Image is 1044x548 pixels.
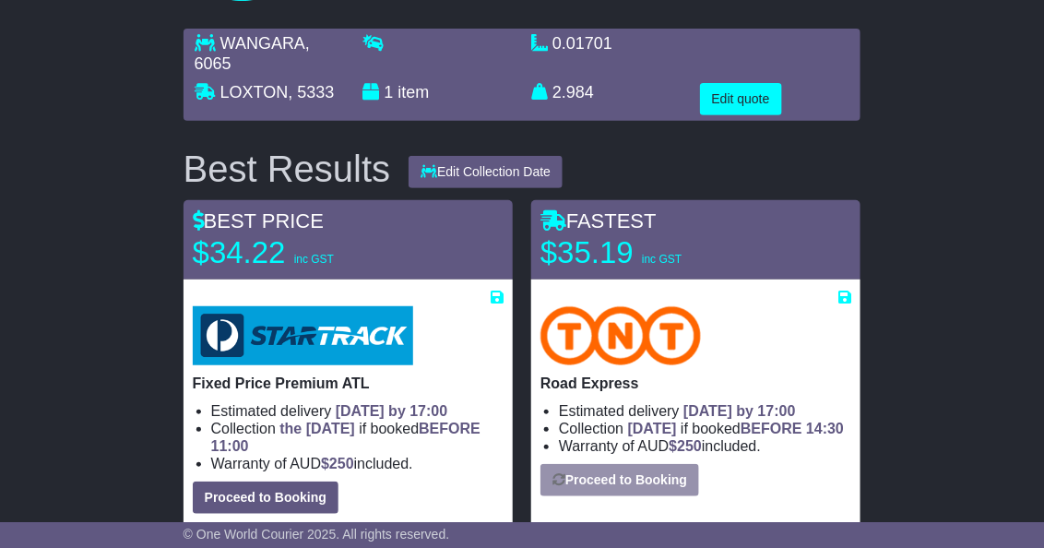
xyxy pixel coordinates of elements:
[642,253,682,266] span: inc GST
[409,156,563,188] button: Edit Collection Date
[220,34,305,53] span: WANGARA
[540,375,851,392] p: Road Express
[336,403,448,419] span: [DATE] by 17:00
[741,421,802,436] span: BEFORE
[552,83,594,101] span: 2.984
[174,149,400,189] div: Best Results
[220,83,289,101] span: LOXTON
[540,234,771,271] p: $35.19
[193,209,324,232] span: BEST PRICE
[193,234,423,271] p: $34.22
[193,306,413,365] img: StarTrack: Fixed Price Premium ATL
[288,83,334,101] span: , 5333
[806,421,844,436] span: 14:30
[559,420,851,437] li: Collection
[628,421,844,436] span: if booked
[559,402,851,420] li: Estimated delivery
[683,403,796,419] span: [DATE] by 17:00
[211,455,504,472] li: Warranty of AUD included.
[628,421,677,436] span: [DATE]
[559,437,851,455] li: Warranty of AUD included.
[419,421,480,436] span: BEFORE
[211,402,504,420] li: Estimated delivery
[211,421,480,454] span: if booked
[669,438,702,454] span: $
[329,456,354,471] span: 250
[397,83,429,101] span: item
[294,253,334,266] span: inc GST
[540,464,699,496] button: Proceed to Booking
[193,482,338,514] button: Proceed to Booking
[193,375,504,392] p: Fixed Price Premium ATL
[279,421,354,436] span: the [DATE]
[211,420,504,455] li: Collection
[211,438,249,454] span: 11:00
[184,527,450,542] span: © One World Courier 2025. All rights reserved.
[540,209,657,232] span: FASTEST
[677,438,702,454] span: 250
[540,306,701,365] img: TNT Domestic: Road Express
[700,83,782,115] button: Edit quote
[384,83,393,101] span: 1
[321,456,354,471] span: $
[552,34,612,53] span: 0.01701
[195,34,310,73] span: , 6065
